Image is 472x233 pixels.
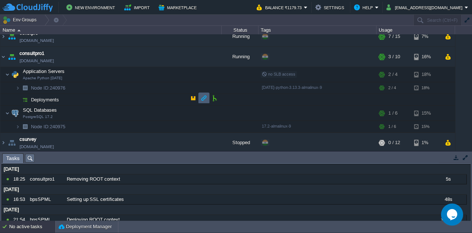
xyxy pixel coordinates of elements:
[67,196,124,203] span: Setting up SSL certificates
[430,174,466,184] div: 5s
[1,26,221,34] div: Name
[23,76,62,80] span: Apache Python [DATE]
[388,27,400,46] div: 7 / 15
[31,124,50,129] span: Node ID:
[441,204,465,226] iframe: chat widget
[262,72,295,76] span: no SLB access
[59,223,112,230] button: Deployment Manager
[124,3,152,12] button: Import
[67,176,120,182] span: Removing ROOT context
[7,47,17,67] img: AMDAwAAAACH5BAEAAAAALAAAAAABAAEAAAICRAEAOw==
[22,107,58,113] span: SQL Databases
[20,121,30,132] img: AMDAwAAAACH5BAEAAAAALAAAAAABAAEAAAICRAEAOw==
[20,50,44,57] a: consultpro1
[0,47,6,67] img: AMDAwAAAACH5BAEAAAAALAAAAAABAAEAAAICRAEAOw==
[388,121,396,132] div: 1 / 6
[15,94,20,105] img: AMDAwAAAACH5BAEAAAAALAAAAAABAAEAAAICRAEAOw==
[315,3,346,12] button: Settings
[13,174,27,184] div: 18:25
[414,121,438,132] div: 15%
[414,106,438,121] div: 15%
[17,29,21,31] img: AMDAwAAAACH5BAEAAAAALAAAAAABAAEAAAICRAEAOw==
[259,26,376,34] div: Tags
[257,3,304,12] button: Balance ₹1179.73
[2,164,466,174] div: [DATE]
[414,47,438,67] div: 16%
[22,69,66,74] a: Application ServersApache Python [DATE]
[354,3,375,12] button: Help
[28,215,64,225] div: bpsSPML
[0,27,6,46] img: AMDAwAAAACH5BAEAAAAALAAAAAABAAEAAAICRAEAOw==
[414,27,438,46] div: 7%
[31,85,50,91] span: Node ID:
[20,94,30,105] img: AMDAwAAAACH5BAEAAAAALAAAAAABAAEAAAICRAEAOw==
[20,37,54,44] a: [DOMAIN_NAME]
[30,124,66,130] a: Node ID:240975
[262,85,322,90] span: [DATE]-python-3.13.3-almalinux-9
[377,26,455,34] div: Usage
[430,215,466,225] div: 1m 18s
[9,221,55,233] div: No active tasks
[20,143,54,150] a: [DOMAIN_NAME]
[262,124,291,128] span: 17.2-almalinux-9
[159,3,199,12] button: Marketplace
[20,82,30,94] img: AMDAwAAAACH5BAEAAAAALAAAAAABAAEAAAICRAEAOw==
[13,215,27,225] div: 21:54
[30,124,66,130] span: 240975
[30,85,66,91] a: Node ID:240976
[5,67,10,82] img: AMDAwAAAACH5BAEAAAAALAAAAAABAAEAAAICRAEAOw==
[222,26,258,34] div: Status
[28,174,64,184] div: consultpro1
[414,67,438,82] div: 18%
[23,115,53,119] span: PostgreSQL 17.2
[22,68,66,74] span: Application Servers
[28,195,64,204] div: bpsSPML
[388,47,400,67] div: 3 / 10
[22,107,58,113] a: SQL DatabasesPostgreSQL 17.2
[67,216,120,223] span: Deploying ROOT context
[6,154,20,163] span: Tasks
[222,47,258,67] div: Running
[222,133,258,153] div: Stopped
[7,27,17,46] img: AMDAwAAAACH5BAEAAAAALAAAAAABAAEAAAICRAEAOw==
[2,185,466,194] div: [DATE]
[13,195,27,204] div: 16:53
[414,133,438,153] div: 1%
[386,3,465,12] button: [EMAIL_ADDRESS][DOMAIN_NAME]
[3,3,53,12] img: CloudJiffy
[2,205,466,215] div: [DATE]
[222,27,258,46] div: Running
[66,3,117,12] button: New Environment
[20,57,54,65] a: [DOMAIN_NAME]
[10,67,20,82] img: AMDAwAAAACH5BAEAAAAALAAAAAABAAEAAAICRAEAOw==
[3,15,39,25] button: Env Groups
[388,133,400,153] div: 0 / 12
[430,195,466,204] div: 48s
[30,85,66,91] span: 240976
[0,133,6,153] img: AMDAwAAAACH5BAEAAAAALAAAAAABAAEAAAICRAEAOw==
[10,106,20,121] img: AMDAwAAAACH5BAEAAAAALAAAAAABAAEAAAICRAEAOw==
[15,121,20,132] img: AMDAwAAAACH5BAEAAAAALAAAAAABAAEAAAICRAEAOw==
[414,82,438,94] div: 18%
[388,67,398,82] div: 2 / 4
[20,136,37,143] a: csurvey
[30,97,60,103] a: Deployments
[388,106,398,121] div: 1 / 6
[15,82,20,94] img: AMDAwAAAACH5BAEAAAAALAAAAAABAAEAAAICRAEAOw==
[5,106,10,121] img: AMDAwAAAACH5BAEAAAAALAAAAAABAAEAAAICRAEAOw==
[7,133,17,153] img: AMDAwAAAACH5BAEAAAAALAAAAAABAAEAAAICRAEAOw==
[388,82,396,94] div: 2 / 4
